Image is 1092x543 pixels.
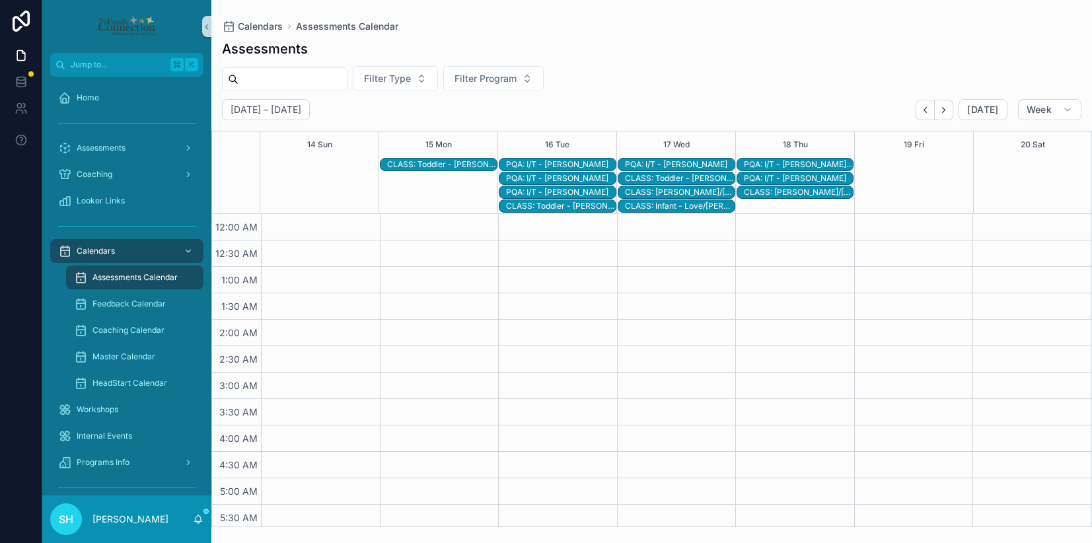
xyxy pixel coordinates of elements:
[66,266,203,289] a: Assessments Calendar
[92,325,164,336] span: Coaching Calendar
[59,511,73,527] span: SH
[77,196,125,206] span: Looker Links
[50,451,203,474] a: Programs Info
[625,200,735,212] div: CLASS: Infant - Love/Wilson
[212,248,261,259] span: 12:30 AM
[506,159,616,170] div: PQA: I/T - Yulier Maldonado
[50,239,203,263] a: Calendars
[443,66,544,91] button: Select Button
[77,457,129,468] span: Programs Info
[71,59,165,70] span: Jump to...
[506,201,616,211] div: CLASS: Toddler - [PERSON_NAME]/[PERSON_NAME]
[506,186,616,198] div: PQA: I/T - Danashia Bevis
[744,159,854,170] div: PQA: I/T - [PERSON_NAME] [PERSON_NAME]
[217,512,261,523] span: 5:30 AM
[216,459,261,470] span: 4:30 AM
[216,353,261,365] span: 2:30 AM
[959,99,1007,120] button: [DATE]
[218,301,261,312] span: 1:30 AM
[222,40,308,58] h1: Assessments
[50,163,203,186] a: Coaching
[625,173,735,184] div: CLASS: Toddler - [PERSON_NAME]/[PERSON_NAME] ([PERSON_NAME])
[455,72,517,85] span: Filter Program
[353,66,438,91] button: Select Button
[77,404,118,415] span: Workshops
[77,143,126,153] span: Assessments
[216,380,261,391] span: 3:00 AM
[506,173,616,184] div: PQA: I/T - [PERSON_NAME]
[625,159,735,170] div: PQA: I/T - Debra Todt
[231,103,301,116] h2: [DATE] – [DATE]
[506,159,616,170] div: PQA: I/T - [PERSON_NAME]
[186,59,197,70] span: K
[625,159,735,170] div: PQA: I/T - [PERSON_NAME]
[238,20,283,33] span: Calendars
[744,173,854,184] div: PQA: I/T - [PERSON_NAME]
[212,221,261,233] span: 12:00 AM
[744,159,854,170] div: PQA: I/T - Esperanza Rosales Blanco
[66,318,203,342] a: Coaching Calendar
[50,86,203,110] a: Home
[216,433,261,444] span: 4:00 AM
[66,345,203,369] a: Master Calendar
[92,351,155,362] span: Master Calendar
[97,16,156,37] img: App logo
[425,131,452,158] button: 15 Mon
[222,20,283,33] a: Calendars
[307,131,332,158] button: 14 Sun
[92,272,178,283] span: Assessments Calendar
[625,186,735,198] div: CLASS: Toddler - Gallegos/Chamorro
[625,187,735,198] div: CLASS: [PERSON_NAME]/[PERSON_NAME]
[216,327,261,338] span: 2:00 AM
[663,131,690,158] button: 17 Wed
[387,159,497,170] div: CLASS: Toddler - [PERSON_NAME]/[PERSON_NAME]
[935,100,953,120] button: Next
[625,172,735,184] div: CLASS: Toddler - Glassburn/Sauer (Harroff)
[77,246,115,256] span: Calendars
[1027,104,1052,116] span: Week
[545,131,569,158] button: 16 Tue
[66,371,203,395] a: HeadStart Calendar
[50,424,203,448] a: Internal Events
[218,274,261,285] span: 1:00 AM
[904,131,924,158] button: 19 Fri
[744,172,854,184] div: PQA: I/T - Angel Gramm-Selner
[217,486,261,497] span: 5:00 AM
[364,72,411,85] span: Filter Type
[50,53,203,77] button: Jump to...K
[77,92,99,103] span: Home
[77,169,112,180] span: Coaching
[506,200,616,212] div: CLASS: Toddler - Sopher/Buras
[1021,131,1045,158] button: 20 Sat
[92,513,168,526] p: [PERSON_NAME]
[506,187,616,198] div: PQA: I/T - [PERSON_NAME]
[967,104,998,116] span: [DATE]
[744,186,854,198] div: CLASS: Toddler - Boyle/Shea
[1018,99,1081,120] button: Week
[66,292,203,316] a: Feedback Calendar
[92,299,166,309] span: Feedback Calendar
[50,189,203,213] a: Looker Links
[625,201,735,211] div: CLASS: Infant - Love/[PERSON_NAME]
[50,398,203,421] a: Workshops
[506,172,616,184] div: PQA: I/T - Rhonda McGhee
[744,187,854,198] div: CLASS: [PERSON_NAME]/[PERSON_NAME]
[50,136,203,160] a: Assessments
[296,20,398,33] a: Assessments Calendar
[92,378,167,388] span: HeadStart Calendar
[916,100,935,120] button: Back
[783,131,808,158] button: 18 Thu
[387,159,497,170] div: CLASS: Toddler - Soundara/Herron
[42,77,211,495] div: scrollable content
[216,406,261,417] span: 3:30 AM
[77,431,132,441] span: Internal Events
